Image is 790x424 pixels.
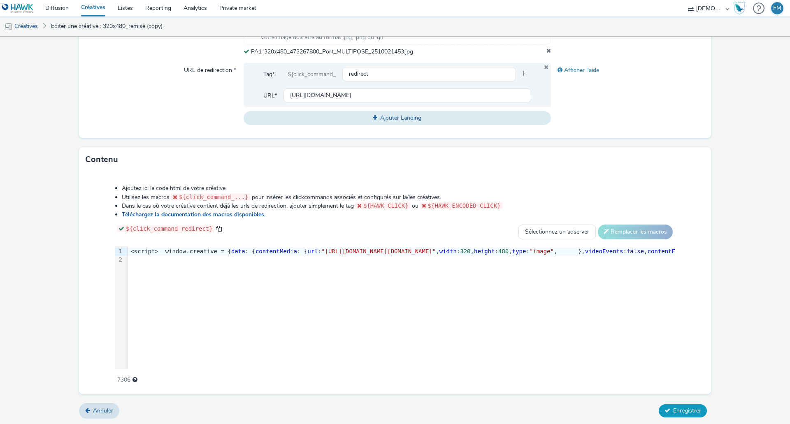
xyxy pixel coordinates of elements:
span: PA1-320x480_473267800_Port_MULTIPOSE_2510021453.jpg [251,48,413,56]
li: Utilisez les macros pour insérer les clickcommands associés et configurés sur la/les créatives. [122,193,675,202]
a: Téléchargez la documentation des macros disponibles. [122,211,269,218]
span: ${HAWK_ENCODED_CLICK} [428,202,501,209]
img: undefined Logo [2,3,34,14]
h3: Contenu [85,153,118,166]
a: Hawk Academy [733,2,749,15]
div: FM [773,2,781,14]
span: Ajouter Landing [380,114,421,122]
span: } [516,67,531,82]
div: 1 [115,248,123,256]
span: Votre image doit être au format .jpg, .png ou .gif [260,33,383,42]
a: Annuler [79,403,119,419]
img: Hawk Academy [733,2,746,15]
input: url... [283,88,531,103]
span: videoEvents [585,248,623,255]
label: URL de redirection * [181,63,239,74]
button: Ajouter Landing [244,111,551,125]
span: "[URL][DOMAIN_NAME][DOMAIN_NAME]" [321,248,436,255]
span: 480 [498,248,509,255]
span: url [307,248,318,255]
span: ${click_command_redirect} [126,225,213,232]
button: Remplacer les macros [598,225,673,239]
button: Enregistrer [659,404,707,417]
div: 2 [115,256,123,264]
span: 7306 [117,376,130,384]
span: contentMedia [256,248,297,255]
span: type [512,248,526,255]
div: ${click_command_ [281,67,342,82]
span: copy to clipboard [216,226,222,232]
img: mobile [4,23,12,31]
span: false [627,248,644,255]
span: height [474,248,495,255]
div: Afficher l'aide [551,63,705,78]
span: data [231,248,245,255]
span: width [439,248,457,255]
span: contentFit [648,248,682,255]
span: 320 [460,248,470,255]
span: "image" [530,248,554,255]
span: Annuler [93,407,113,415]
span: Enregistrer [673,407,701,415]
li: Dans le cas où votre créative contient déjà les urls de redirection, ajouter simplement le tag ou [122,202,675,210]
span: ${click_command_...} [179,194,249,200]
span: ${HAWK_CLICK} [363,202,409,209]
a: Editer une créative : 320x480_remise (copy) [47,16,167,36]
li: Ajoutez ici le code html de votre créative [122,184,675,192]
div: Longueur maximale conseillée 3000 caractères. [132,376,137,384]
